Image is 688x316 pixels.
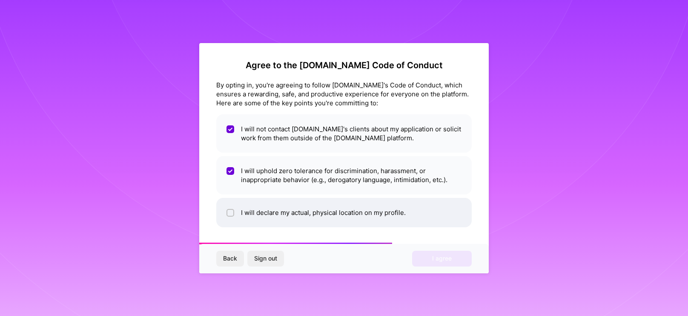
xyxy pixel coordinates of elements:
[216,198,472,227] li: I will declare my actual, physical location on my profile.
[216,81,472,107] div: By opting in, you're agreeing to follow [DOMAIN_NAME]'s Code of Conduct, which ensures a rewardin...
[223,254,237,263] span: Back
[216,251,244,266] button: Back
[254,254,277,263] span: Sign out
[216,156,472,194] li: I will uphold zero tolerance for discrimination, harassment, or inappropriate behavior (e.g., der...
[247,251,284,266] button: Sign out
[216,114,472,153] li: I will not contact [DOMAIN_NAME]'s clients about my application or solicit work from them outside...
[216,60,472,70] h2: Agree to the [DOMAIN_NAME] Code of Conduct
